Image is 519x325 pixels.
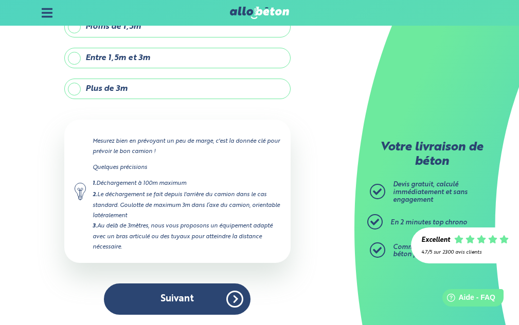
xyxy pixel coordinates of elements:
p: Votre livraison de béton [372,141,491,169]
div: Déchargement à 100m maximum [93,178,280,189]
p: Mesurez bien en prévoyant un peu de marge, c'est la donnée clé pour prévoir le bon camion ! [93,136,280,157]
iframe: Help widget launcher [427,285,508,314]
label: Moins de 1,5m [64,16,291,37]
span: Devis gratuit, calculé immédiatement et sans engagement [393,181,468,203]
img: allobéton [230,7,290,19]
div: Au delà de 3mètres, nous vous proposons un équipement adapté avec un bras articulé ou des tuyaux ... [93,221,280,252]
div: Excellent [421,237,450,244]
button: Suivant [104,283,250,315]
p: Quelques précisions [93,162,280,173]
strong: 3. [93,223,97,229]
strong: 1. [93,181,96,186]
label: Entre 1,5m et 3m [64,48,291,68]
span: En 2 minutes top chrono [390,219,467,226]
strong: 2. [93,192,97,198]
span: Commandez ensuite votre béton prêt à l'emploi [393,244,475,258]
div: 4.7/5 sur 2300 avis clients [421,250,509,255]
label: Plus de 3m [64,79,291,99]
div: Le déchargement se fait depuis l'arrière du camion dans le cas standard. Goulotte de maximum 3m d... [93,189,280,221]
